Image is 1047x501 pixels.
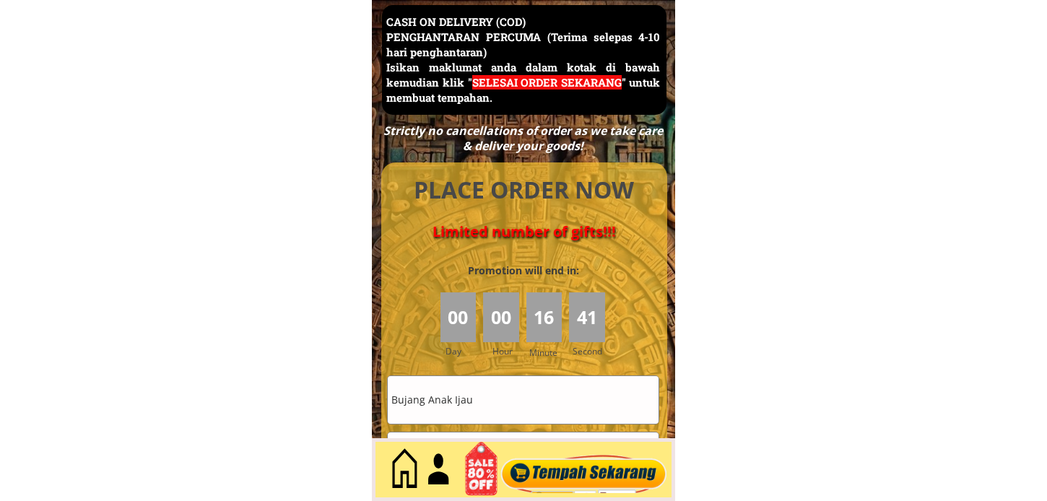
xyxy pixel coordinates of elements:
h4: Limited number of gifts!!! [398,223,651,240]
h3: Promotion will end in: [442,263,605,279]
h3: CASH ON DELIVERY (COD) PENGHANTARAN PERCUMA (Terima selepas 4-10 hari penghantaran) Isikan maklum... [386,14,660,105]
h3: Day [446,344,482,358]
input: Nama [388,376,659,423]
h3: Minute [529,346,561,360]
span: SELESAI ORDER SEKARANG [472,75,622,90]
h3: Hour [492,344,523,358]
input: Telefon [388,432,659,479]
h3: Second [573,344,608,358]
h4: PLACE ORDER NOW [398,174,651,206]
div: Strictly no cancellations of order as we take care & deliver your goods! [379,123,668,154]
